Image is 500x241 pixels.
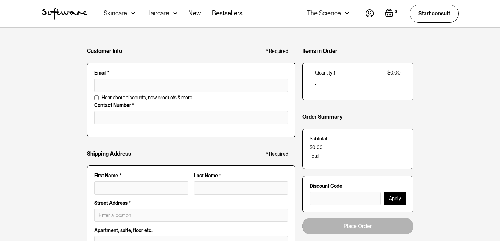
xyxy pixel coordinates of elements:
label: Contact Number * [94,102,288,108]
a: Start consult [410,5,459,22]
a: Open cart [385,9,399,18]
input: Hear about discounts, new products & more [94,95,99,100]
div: Total [310,153,319,159]
input: Enter a location [94,209,288,222]
h4: Shipping Address [87,150,131,157]
h4: Order Summary [302,114,343,120]
button: Apply Discount [384,192,406,205]
div: $0.00 [387,70,401,76]
img: arrow down [173,10,177,17]
span: Hear about discounts, new products & more [101,95,192,101]
label: Apartment, suite, floor etc. [94,227,288,233]
img: Software Logo [42,8,87,20]
div: Haircare [146,10,169,17]
div: * Required [266,151,288,157]
div: The Science [307,10,341,17]
div: Skincare [104,10,127,17]
div: Quantity: [315,70,334,76]
a: home [42,8,87,20]
div: $0.00 [310,145,323,150]
label: Last Name * [194,173,288,179]
div: 0 [393,9,399,15]
h4: Customer Info [87,48,122,54]
label: Street Address * [94,200,288,206]
img: arrow down [345,10,349,17]
span: : [315,80,317,88]
label: Discount Code [310,183,406,189]
div: Subtotal [310,136,327,142]
h4: Items in Order [302,48,337,54]
div: 1 [334,70,335,76]
label: Email * [94,70,288,76]
div: * Required [266,48,288,54]
label: First Name * [94,173,188,179]
img: arrow down [131,10,135,17]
